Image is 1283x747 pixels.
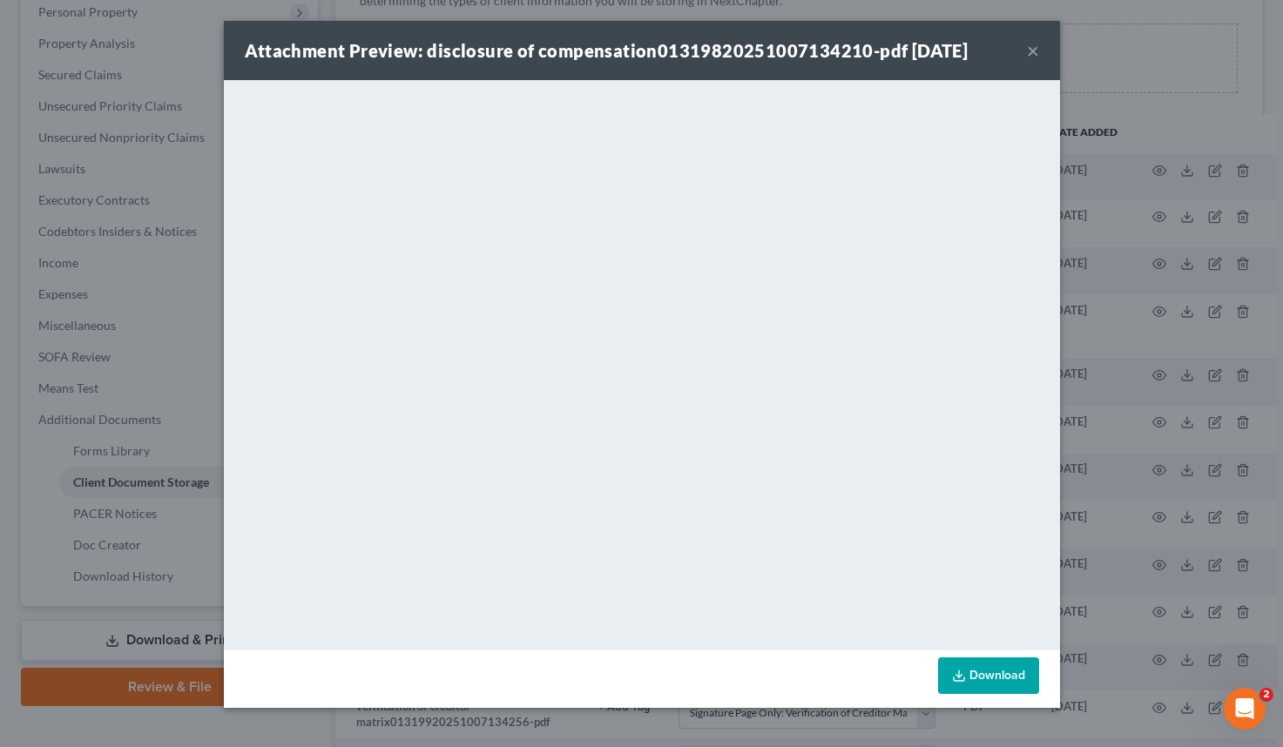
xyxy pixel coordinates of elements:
iframe: Intercom live chat [1224,688,1266,730]
strong: Attachment Preview: disclosure of compensation01319820251007134210-pdf [DATE] [245,40,969,61]
button: × [1027,40,1039,61]
iframe: <object ng-attr-data='[URL][DOMAIN_NAME]' type='application/pdf' width='100%' height='650px'></ob... [224,80,1060,646]
span: 2 [1259,688,1273,702]
a: Download [938,657,1039,694]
